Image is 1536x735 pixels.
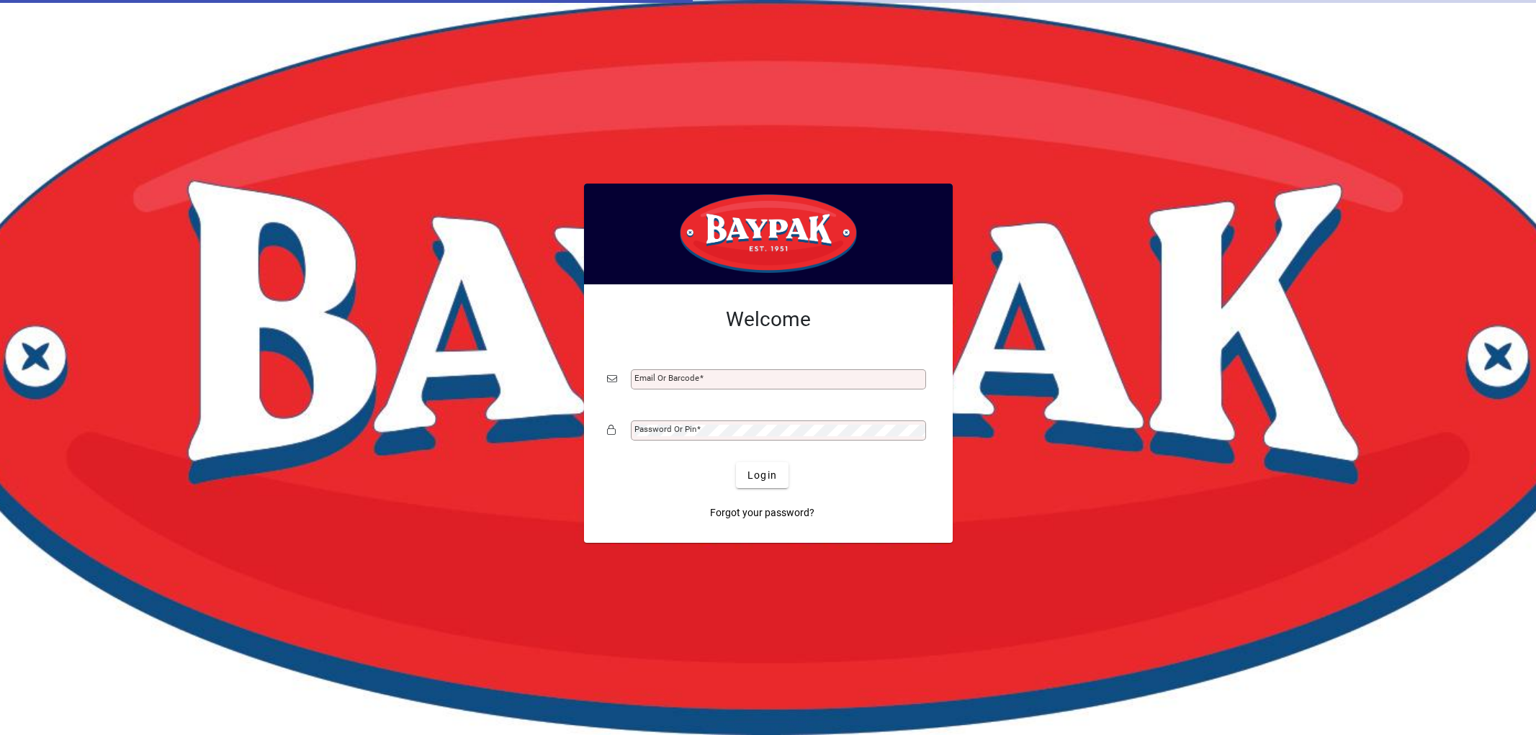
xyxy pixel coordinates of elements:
button: Login [736,462,789,488]
span: Login [747,468,777,483]
mat-label: Password or Pin [634,424,696,434]
mat-label: Email or Barcode [634,373,699,383]
span: Forgot your password? [710,505,814,520]
a: Forgot your password? [704,500,820,526]
h2: Welcome [607,307,930,332]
